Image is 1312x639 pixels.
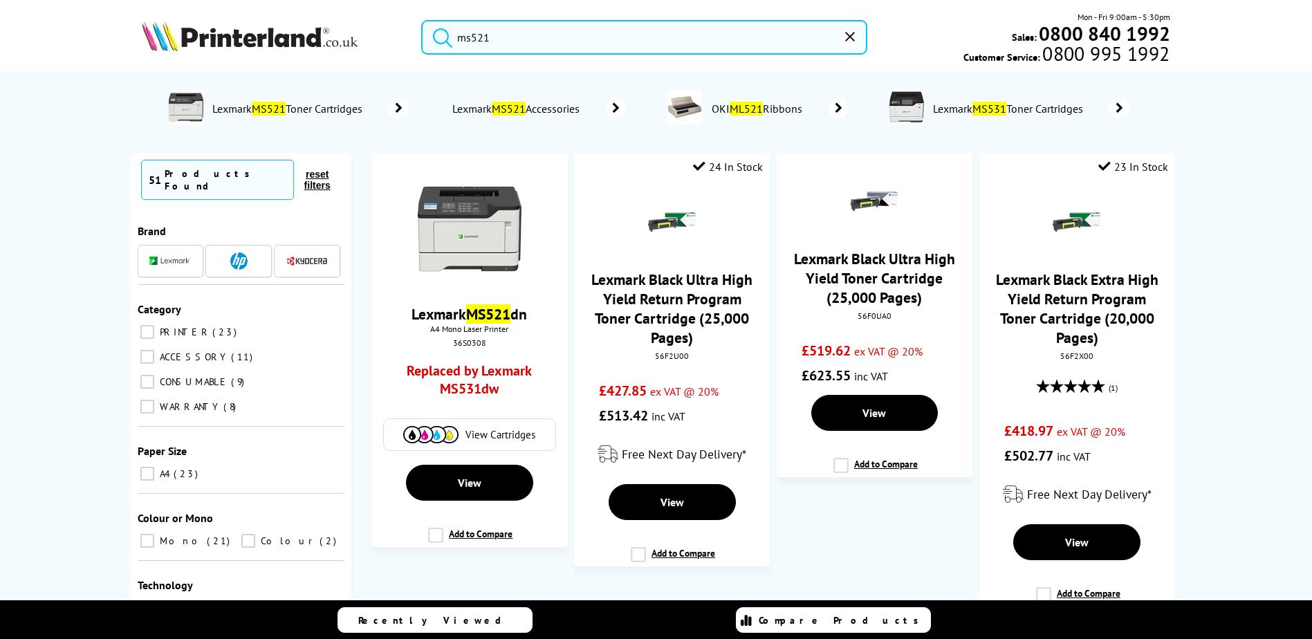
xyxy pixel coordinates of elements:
[996,270,1158,347] a: Lexmark Black Extra High Yield Return Program Toner Cartridge (20,000 Pages)
[1057,425,1125,438] span: ex VAT @ 20%
[609,484,736,520] a: View
[862,406,886,420] span: View
[156,400,222,413] span: WARRANTY
[382,337,557,348] div: 36S0308
[149,173,161,187] span: 51
[581,435,763,474] div: modal_delivery
[138,224,166,238] span: Brand
[1109,375,1118,401] span: (1)
[1039,21,1170,46] b: 0800 840 1992
[1012,30,1037,44] span: Sales:
[252,102,286,115] mark: MS521
[1036,587,1120,613] label: Add to Compare
[1040,47,1170,60] span: 0800 995 1992
[156,326,211,338] span: PRINTER
[599,382,647,400] span: £427.85
[693,160,763,174] div: 24 In Stock
[338,607,533,633] a: Recently Viewed
[854,344,923,358] span: ex VAT @ 20%
[1013,524,1140,560] a: View
[990,351,1165,361] div: 56F2X00
[428,528,512,554] label: Add to Compare
[622,446,746,462] span: Free Next Day Delivery*
[156,535,205,547] span: Mono
[418,177,521,281] img: Lexmark-MS521-Front-Small.jpg
[207,535,233,547] span: 21
[241,534,255,548] input: Colour 2
[149,257,191,265] img: Lexmark
[972,102,1006,115] mark: MS531
[140,350,154,364] input: ACCESSORY 11
[648,198,696,246] img: Lexmark-MS-MX-32x-Black-RP-Cartridge-Small.gif
[223,400,239,413] span: 8
[169,90,203,124] img: 36S0308-conspage.jpg
[210,90,409,127] a: LexmarkMS521Toner Cartridges
[759,614,926,627] span: Compare Products
[736,607,931,633] a: Compare Products
[730,102,763,115] mark: ML521
[231,376,248,388] span: 9
[458,476,481,490] span: View
[986,475,1168,514] div: modal_delivery
[140,375,154,389] input: CONSUMABLE 9
[140,467,154,481] input: A4 23
[963,47,1170,64] span: Customer Service:
[450,99,626,118] a: LexmarkMS521Accessories
[465,428,535,441] span: View Cartridges
[1078,10,1170,24] span: Mon - Fri 9:00am - 5:30pm
[466,304,510,324] mark: MS521
[1057,450,1091,463] span: inc VAT
[212,326,240,338] span: 23
[140,534,154,548] input: Mono 21
[794,249,955,307] a: Lexmark Black Ultra High Yield Toner Cartridge (25,000 Pages)
[286,256,328,266] img: Kyocera
[391,426,548,443] a: View Cartridges
[156,467,172,480] span: A4
[660,495,684,509] span: View
[1004,422,1053,440] span: £418.97
[142,21,404,54] a: Printerland Logo
[1053,198,1101,246] img: Lexmark-MS-MX-32x-Black-RP-Cartridge-Small.gif
[320,535,340,547] span: 2
[156,351,230,363] span: ACCESSORY
[850,177,898,225] img: Lexmark-56F0UA0-Black-UHC-Toner-Small.gif
[138,511,213,525] span: Colour or Mono
[492,102,526,115] mark: MS521
[599,407,648,425] span: £513.42
[396,362,542,405] a: Replaced by Lexmark MS531dw
[174,467,201,480] span: 23
[138,302,181,316] span: Category
[406,465,533,501] a: View
[931,102,1088,115] span: Lexmark Toner Cartridges
[142,21,358,51] img: Printerland Logo
[833,458,918,484] label: Add to Compare
[1037,27,1170,40] a: 0800 840 1992
[709,90,848,127] a: OKIML521Ribbons
[1065,535,1089,549] span: View
[165,167,286,192] div: Products Found
[652,409,685,423] span: inc VAT
[231,351,256,363] span: 11
[156,376,230,388] span: CONSUMABLE
[709,102,808,115] span: OKI Ribbons
[358,614,515,627] span: Recently Viewed
[1027,486,1152,502] span: Free Next Day Delivery*
[450,102,585,115] span: Lexmark Accessories
[591,270,752,347] a: Lexmark Black Ultra High Yield Return Program Toner Cartridge (25,000 Pages)
[802,367,851,385] span: £623.55
[1004,447,1053,465] span: £502.77
[378,324,560,334] span: A4 Mono Laser Printer
[931,90,1129,127] a: LexmarkMS531Toner Cartridges
[403,426,459,443] img: Cartridges
[787,311,962,321] div: 56F0UA0
[138,578,193,592] span: Technology
[138,444,187,458] span: Paper Size
[802,342,851,360] span: £519.62
[854,369,888,383] span: inc VAT
[889,90,924,124] img: 38S0313-deptimage.jpg
[140,400,154,414] input: WARRANTY 8
[140,325,154,339] input: PRINTER 23
[650,385,719,398] span: ex VAT @ 20%
[412,304,527,324] a: LexmarkMS521dn
[631,547,715,573] label: Add to Compare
